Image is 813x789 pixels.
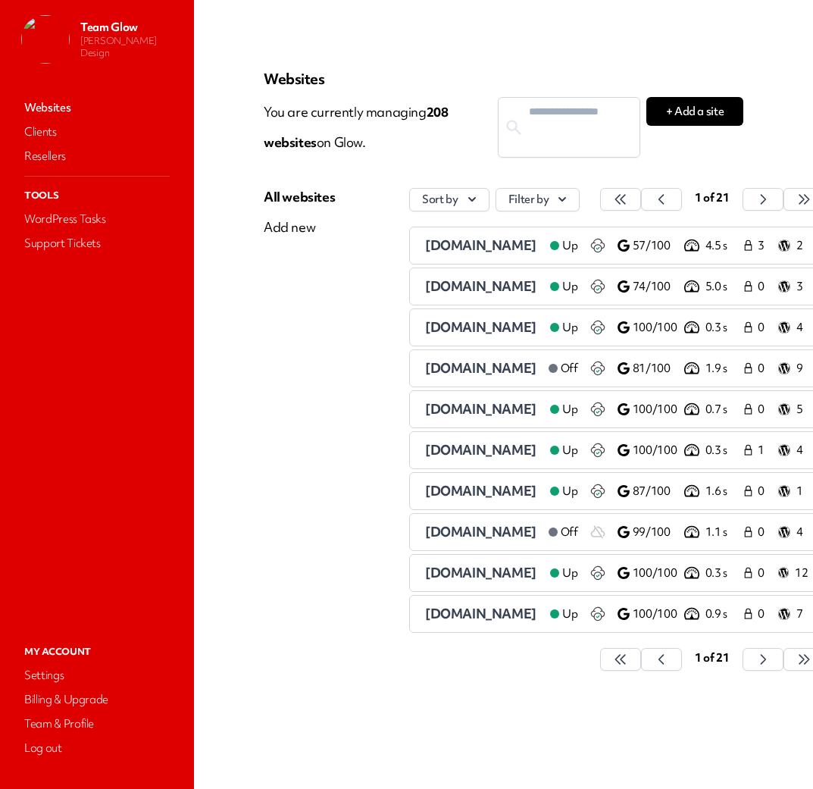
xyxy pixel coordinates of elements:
a: 0 [742,523,772,541]
p: 9 [796,361,808,377]
a: 100/100 0.9 s [618,605,742,623]
span: 1 of 21 [695,190,730,205]
p: 0.3 s [705,443,742,459]
a: 0 [742,400,772,418]
p: 12 [795,565,808,581]
span: Up [562,320,577,336]
a: [DOMAIN_NAME] [425,441,538,459]
span: 0 [758,279,769,295]
a: 0 [742,277,772,296]
span: [DOMAIN_NAME] [425,441,536,459]
a: Off [536,523,590,541]
a: [DOMAIN_NAME] [425,523,536,541]
p: 100/100 [633,565,681,581]
span: [DOMAIN_NAME] [425,318,536,336]
span: [DOMAIN_NAME] [425,400,536,418]
a: 4 [778,441,808,459]
a: Clients [21,121,173,142]
div: All websites [264,188,335,206]
a: Settings [21,665,173,686]
a: WordPress Tasks [21,208,173,230]
a: 9 [778,359,808,377]
a: 100/100 0.3 s [618,318,742,337]
p: You are currently managing on Glow. [264,97,498,158]
a: [DOMAIN_NAME] [425,482,538,500]
p: 87/100 [633,484,681,499]
span: Up [562,279,577,295]
p: 81/100 [633,361,681,377]
p: 99/100 [633,524,681,540]
span: [DOMAIN_NAME] [425,523,536,540]
p: 74/100 [633,279,681,295]
p: Team Glow [80,20,182,35]
a: Up [538,605,589,623]
a: Up [538,564,589,582]
p: 0.9 s [705,606,742,622]
span: 0 [758,402,769,418]
p: 5 [796,402,808,418]
a: 87/100 1.6 s [618,482,742,500]
p: 4 [796,443,808,459]
span: 0 [758,524,769,540]
span: Up [562,565,577,581]
a: 0 [742,359,772,377]
a: Team & Profile [21,713,173,734]
a: Billing & Upgrade [21,689,173,710]
p: 100/100 [633,320,681,336]
span: Off [561,361,578,377]
p: 1.1 s [705,524,742,540]
p: My Account [21,642,173,662]
p: 100/100 [633,402,681,418]
a: 57/100 4.5 s [618,236,742,255]
a: Websites [21,97,173,118]
span: 0 [758,320,769,336]
a: 1 [742,441,772,459]
a: 2 [778,236,808,255]
p: 100/100 [633,443,681,459]
a: 4 [778,318,808,337]
p: [PERSON_NAME] Design [80,35,182,59]
a: Up [538,441,589,459]
a: Up [538,400,589,418]
p: 1.6 s [705,484,742,499]
a: Resellers [21,146,173,167]
a: 99/100 1.1 s [618,523,742,541]
span: Off [561,524,578,540]
span: 0 [758,565,769,581]
span: 1 of 21 [695,650,730,665]
p: Tools [21,186,173,205]
span: Up [562,443,577,459]
p: 0.3 s [705,565,742,581]
a: 100/100 0.3 s [618,564,742,582]
p: 0.3 s [705,320,742,336]
p: 5.0 s [705,279,742,295]
a: [DOMAIN_NAME] [425,277,538,296]
button: + Add a site [646,97,743,126]
a: 1 [778,482,808,500]
a: 81/100 1.9 s [618,359,742,377]
a: Up [538,318,589,337]
p: 2 [796,238,808,254]
a: 4 [778,523,808,541]
span: Up [562,402,577,418]
a: [DOMAIN_NAME] [425,605,538,623]
span: Up [562,484,577,499]
p: 3 [796,279,808,295]
a: 3 [778,277,808,296]
a: 12 [778,564,808,582]
span: 3 [758,238,769,254]
p: 100/100 [633,606,681,622]
a: Up [538,482,589,500]
a: Log out [21,737,173,759]
p: 1.9 s [705,361,742,377]
p: 4 [796,320,808,336]
p: 57/100 [633,238,681,254]
a: 74/100 5.0 s [618,277,742,296]
span: 0 [758,484,769,499]
a: [DOMAIN_NAME] [425,359,536,377]
p: 4.5 s [705,238,742,254]
span: Up [562,606,577,622]
a: [DOMAIN_NAME] [425,318,538,337]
